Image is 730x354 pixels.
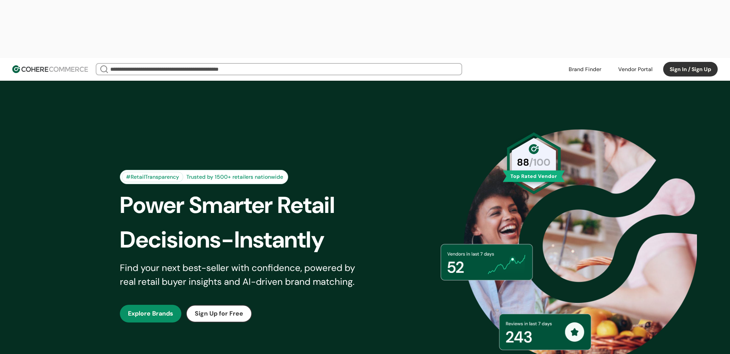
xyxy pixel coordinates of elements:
div: #RetailTransparency [122,172,183,182]
button: Sign In / Sign Up [663,62,718,76]
div: Trusted by 1500+ retailers nationwide [183,173,286,181]
button: Explore Brands [120,305,181,322]
img: Cohere Logo [12,65,88,73]
div: Decisions-Instantly [120,223,378,257]
div: Power Smarter Retail [120,188,378,223]
div: Find your next best-seller with confidence, powered by real retail buyer insights and AI-driven b... [120,261,365,289]
button: Sign Up for Free [186,305,252,322]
